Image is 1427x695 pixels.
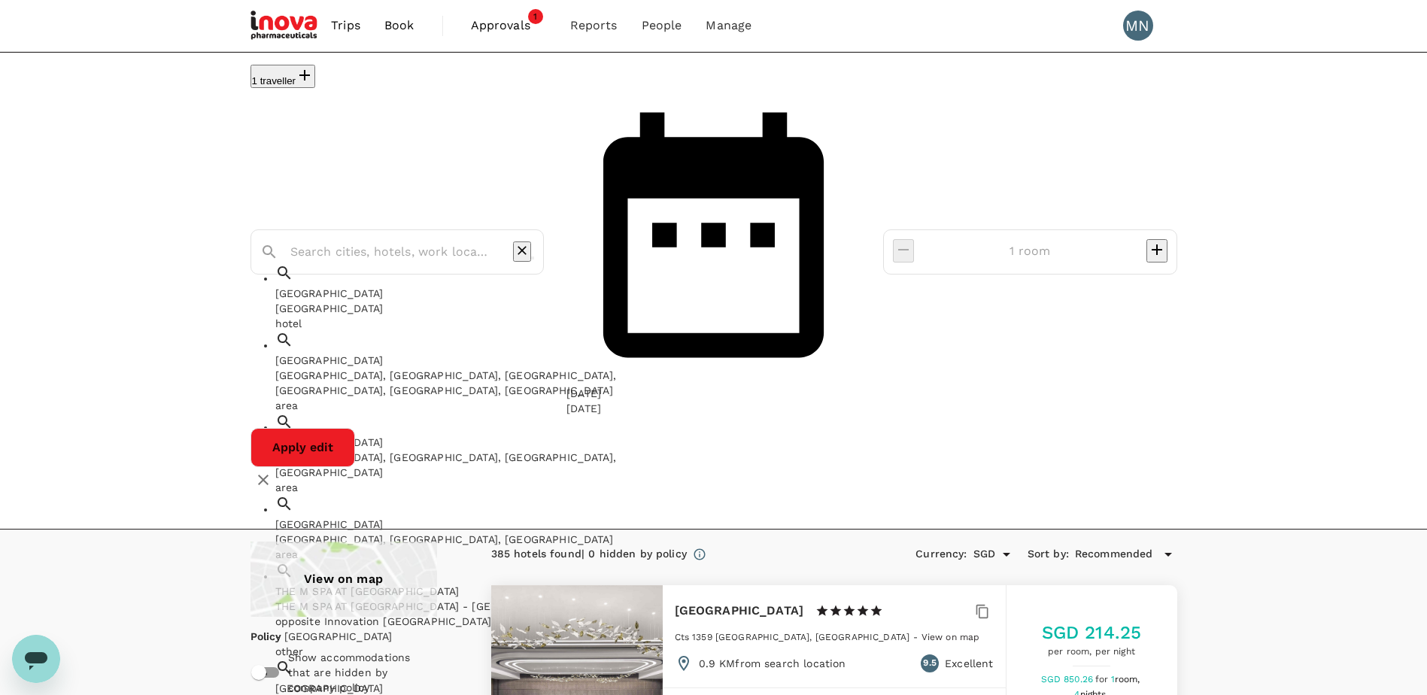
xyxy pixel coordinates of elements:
[921,632,980,642] span: View on map
[1115,674,1140,684] span: room,
[275,316,621,331] div: hotel
[471,17,546,35] span: Approvals
[275,480,621,495] div: area
[275,450,621,480] div: [GEOGRAPHIC_DATA], [GEOGRAPHIC_DATA], [GEOGRAPHIC_DATA], [GEOGRAPHIC_DATA]
[290,240,493,263] input: Search cities, hotels, work locations
[570,17,618,35] span: Reports
[1095,674,1110,684] span: for
[275,301,621,316] div: [GEOGRAPHIC_DATA]
[675,632,910,642] span: Cts 1359 [GEOGRAPHIC_DATA], [GEOGRAPHIC_DATA]
[288,650,436,695] p: Show accommodations that are hidden by company policy
[893,239,914,263] button: decrease
[250,542,437,617] a: View on map
[384,17,414,35] span: Book
[1146,239,1167,263] button: decrease
[275,368,621,398] div: [GEOGRAPHIC_DATA], [GEOGRAPHIC_DATA], [GEOGRAPHIC_DATA], [GEOGRAPHIC_DATA], [GEOGRAPHIC_DATA], [G...
[675,600,804,621] h6: [GEOGRAPHIC_DATA]
[945,656,993,671] p: Excellent
[921,630,980,642] a: View on map
[275,532,621,547] div: [GEOGRAPHIC_DATA], [GEOGRAPHIC_DATA], [GEOGRAPHIC_DATA]
[531,256,534,259] button: Close
[1042,621,1142,645] h5: SGD 214.25
[250,629,260,644] p: Policy
[913,632,921,642] span: -
[923,656,936,671] span: 9.5
[996,544,1017,565] button: Open
[1028,546,1069,563] h6: Sort by :
[250,428,355,467] button: Apply edit
[1041,674,1096,684] span: SGD 850.26
[706,17,751,35] span: Manage
[491,546,687,563] div: 385 hotels found | 0 hidden by policy
[1111,674,1143,684] span: 1
[275,398,621,413] div: area
[566,401,601,416] div: [DATE]
[12,635,60,683] iframe: Button to launch messaging window
[1042,645,1142,660] span: per room, per night
[1075,546,1153,563] span: Recommended
[275,518,384,530] span: [GEOGRAPHIC_DATA]
[1123,11,1153,41] div: MN
[528,9,543,24] span: 1
[250,9,320,42] img: iNova Pharmaceuticals
[275,354,384,366] span: [GEOGRAPHIC_DATA]
[513,241,531,262] button: Clear
[331,17,360,35] span: Trips
[275,287,384,299] span: [GEOGRAPHIC_DATA]
[566,386,601,401] div: [DATE]
[926,239,1134,263] input: Add rooms
[250,65,316,88] button: 1 traveller
[642,17,682,35] span: People
[699,656,846,671] p: 0.9 KM from search location
[915,546,967,563] h6: Currency :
